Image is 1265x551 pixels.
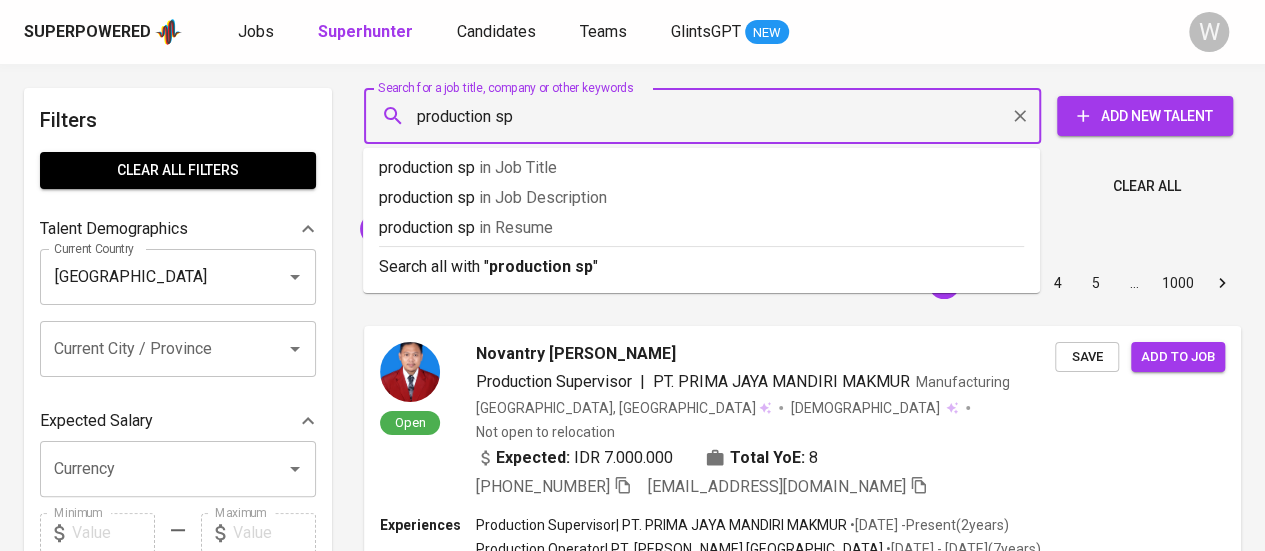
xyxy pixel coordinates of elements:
[360,213,535,245] div: Production supervisor
[155,17,182,47] img: app logo
[1065,346,1109,369] span: Save
[730,446,805,470] b: Total YoE:
[640,370,645,394] span: |
[387,414,434,431] span: Open
[56,158,300,183] span: Clear All filters
[281,335,309,363] button: Open
[476,477,610,496] span: [PHONE_NUMBER]
[1189,12,1229,52] div: W
[40,152,316,189] button: Clear All filters
[479,188,607,207] span: in Job Description
[648,477,906,496] span: [EMAIL_ADDRESS][DOMAIN_NAME]
[379,186,1024,210] p: production sp
[1006,102,1034,130] button: Clear
[238,22,274,41] span: Jobs
[360,219,514,238] span: Production supervisor
[671,20,789,45] a: GlintsGPT NEW
[476,515,847,535] p: Production Supervisor | PT. PRIMA JAYA MANDIRI MAKMUR
[1105,168,1189,205] button: Clear All
[1042,267,1074,299] button: Go to page 4
[580,20,631,45] a: Teams
[653,372,910,391] span: PT. PRIMA JAYA MANDIRI MAKMUR
[847,515,1009,535] p: • [DATE] - Present ( 2 years )
[24,21,151,44] div: Superpowered
[671,22,741,41] span: GlintsGPT
[379,156,1024,180] p: production sp
[791,398,943,418] span: [DEMOGRAPHIC_DATA]
[476,422,615,442] p: Not open to relocation
[1080,267,1112,299] button: Go to page 5
[476,398,771,418] div: [GEOGRAPHIC_DATA], [GEOGRAPHIC_DATA]
[809,446,818,470] span: 8
[1073,104,1217,129] span: Add New Talent
[238,20,278,45] a: Jobs
[1131,342,1225,373] button: Add to job
[479,158,557,177] span: in Job Title
[318,20,417,45] a: Superhunter
[40,409,153,433] p: Expected Salary
[489,257,593,276] b: production sp
[281,263,309,291] button: Open
[457,22,536,41] span: Candidates
[887,267,1241,299] nav: pagination navigation
[1055,342,1119,373] button: Save
[476,342,676,366] span: Novantry [PERSON_NAME]
[24,17,182,47] a: Superpoweredapp logo
[40,401,316,441] div: Expected Salary
[580,22,627,41] span: Teams
[40,104,316,136] h6: Filters
[379,216,1024,240] p: production sp
[379,255,1024,279] p: Search all with " "
[1057,96,1233,136] button: Add New Talent
[318,22,413,41] b: Superhunter
[1113,174,1181,199] span: Clear All
[476,372,632,391] span: Production Supervisor
[1141,346,1215,369] span: Add to job
[1206,267,1238,299] button: Go to next page
[916,374,1010,390] span: Manufacturing
[1156,267,1200,299] button: Go to page 1000
[745,23,789,43] span: NEW
[479,218,553,237] span: in Resume
[457,20,540,45] a: Candidates
[380,342,440,402] img: 0a974e24a81f768167fd43b4553bede5.jpg
[476,446,673,470] div: IDR 7.000.000
[40,217,188,241] p: Talent Demographics
[281,455,309,483] button: Open
[1118,273,1150,293] div: …
[380,515,476,535] p: Experiences
[40,209,316,249] div: Talent Demographics
[496,446,570,470] b: Expected:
